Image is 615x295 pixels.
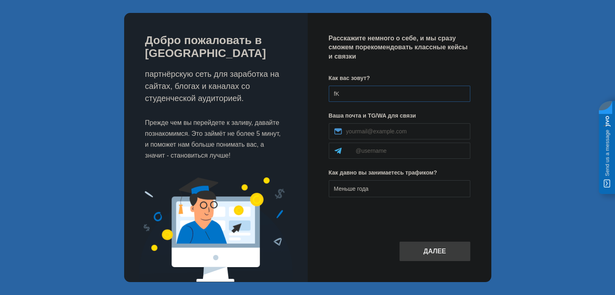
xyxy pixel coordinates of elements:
[329,86,470,102] input: Имя
[356,147,465,154] input: @username
[334,185,369,192] span: Меньше года
[329,74,470,82] p: Как вас зовут?
[145,34,292,60] p: Добро пожаловать в [GEOGRAPHIC_DATA]
[329,34,470,61] p: Расскажите немного о себе, и мы сразу сможем порекомендовать классные кейсы и связки
[346,128,465,135] input: yourmail@example.com
[145,68,292,104] p: партнёрскую сеть для заработка на сайтах, блогах и каналах со студенческой аудиторией.
[139,177,293,282] img: Expert Image
[329,169,470,177] p: Как давно вы занимаетесь трафиком?
[329,112,470,120] p: Ваша почта и TG/WA для связи
[145,117,292,161] p: Прежде чем вы перейдете к заливу, давайте познакомимся. Это займёт не более 5 минут, и поможет на...
[399,242,470,261] button: Далее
